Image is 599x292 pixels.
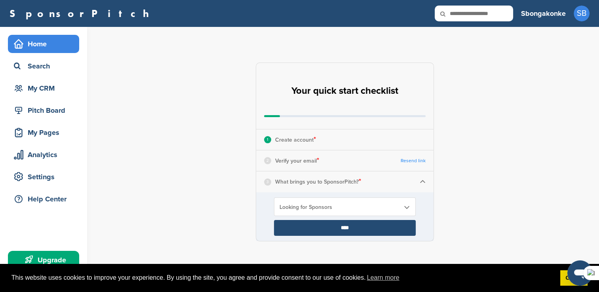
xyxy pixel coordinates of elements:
[12,192,79,206] div: Help Center
[12,59,79,73] div: Search
[521,5,566,22] a: Sbongakonke
[291,82,398,100] h2: Your quick start checklist
[8,79,79,97] a: My CRM
[12,125,79,140] div: My Pages
[8,101,79,119] a: Pitch Board
[420,179,426,185] img: Checklist arrow 1
[12,253,79,267] div: Upgrade
[11,272,554,284] span: This website uses cookies to improve your experience. By using the site, you agree and provide co...
[10,8,154,19] a: SponsorPitch
[264,178,271,186] div: 3
[275,176,361,187] p: What brings you to SponsorPitch?
[280,204,400,210] span: Looking for Sponsors
[8,57,79,75] a: Search
[12,37,79,51] div: Home
[560,270,588,286] a: dismiss cookie message
[574,6,589,21] span: SB
[8,251,79,269] a: Upgrade
[8,190,79,208] a: Help Center
[8,146,79,164] a: Analytics
[8,35,79,53] a: Home
[567,260,593,286] iframe: Button to launch messaging window
[8,123,79,142] a: My Pages
[264,157,271,164] div: 2
[366,272,401,284] a: learn more about cookies
[8,168,79,186] a: Settings
[275,135,316,145] p: Create account
[264,136,271,143] div: 1
[521,8,566,19] h3: Sbongakonke
[12,81,79,95] div: My CRM
[401,158,426,164] a: Resend link
[12,170,79,184] div: Settings
[12,148,79,162] div: Analytics
[12,103,79,118] div: Pitch Board
[275,155,319,166] p: Verify your email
